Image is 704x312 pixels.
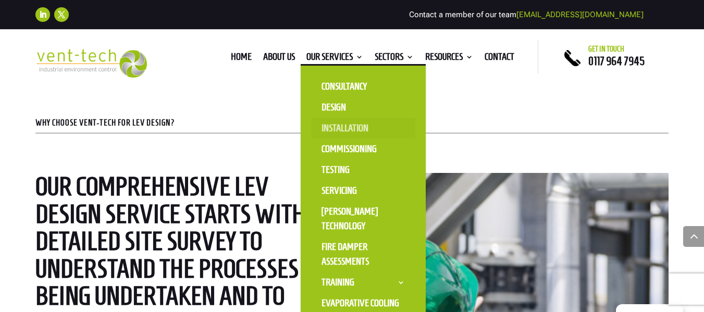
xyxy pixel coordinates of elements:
[311,236,415,272] a: Fire Damper Assessments
[306,53,363,65] a: Our Services
[516,10,644,19] a: [EMAIL_ADDRESS][DOMAIN_NAME]
[311,139,415,159] a: Commissioning
[35,118,175,127] span: Why Choose Vent-Tech for LEV Design?
[311,272,415,293] a: Training
[263,53,295,65] a: About us
[35,7,50,22] a: Follow on LinkedIn
[588,55,645,67] a: 0117 964 7945
[311,118,415,139] a: Installation
[311,159,415,180] a: Testing
[54,7,69,22] a: Follow on X
[35,49,147,78] img: 2023-09-27T08_35_16.549ZVENT-TECH---Clear-background
[311,76,415,97] a: Consultancy
[375,53,414,65] a: Sectors
[485,53,514,65] a: Contact
[311,180,415,201] a: Servicing
[231,53,252,65] a: Home
[588,45,624,53] span: Get in touch
[425,53,473,65] a: Resources
[311,201,415,236] a: [PERSON_NAME] Technology
[311,97,415,118] a: Design
[409,10,644,19] span: Contact a member of our team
